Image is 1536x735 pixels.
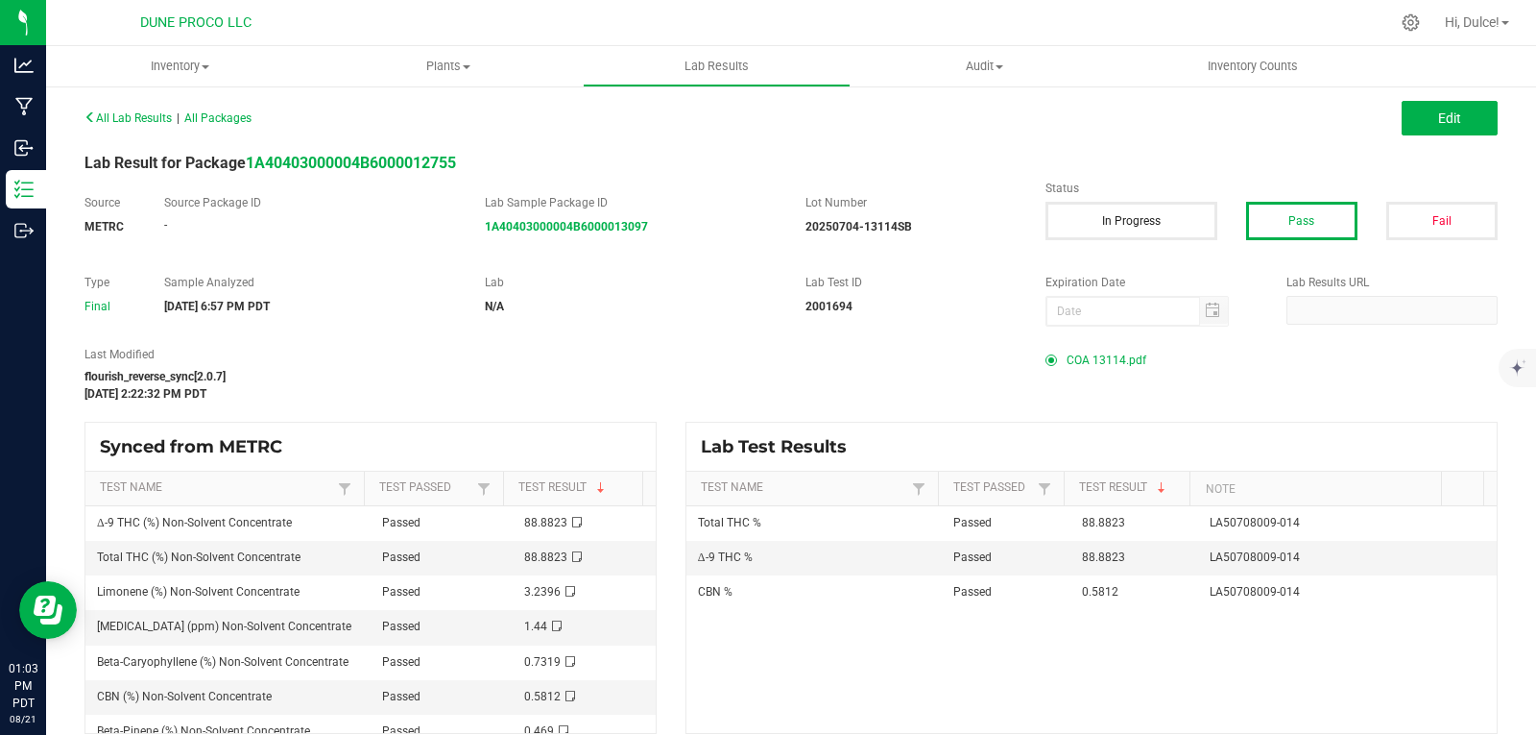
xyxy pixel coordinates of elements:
[9,712,37,726] p: 08/21
[100,480,332,496] a: Test NameSortable
[1210,585,1300,599] span: LA50708009-014
[852,58,1117,75] span: Audit
[164,194,456,211] label: Source Package ID
[1182,58,1324,75] span: Inventory Counts
[1082,516,1125,529] span: 88.8823
[84,111,172,125] span: All Lab Results
[14,221,34,240] inline-svg: Outbound
[1210,551,1300,564] span: LA50708009-014
[382,620,420,633] span: Passed
[583,46,851,86] a: Lab Results
[524,516,567,529] span: 88.8823
[84,298,135,315] div: Final
[164,218,167,232] span: -
[953,551,992,564] span: Passed
[97,655,348,669] span: Beta-Caryophyllene (%) Non-Solvent Concentrate
[698,551,753,564] span: Δ-9 THC %
[19,581,77,639] iframe: Resource center
[46,46,314,86] a: Inventory
[97,620,351,633] span: [MEDICAL_DATA] (ppm) Non-Solvent Concentrate
[524,690,561,703] span: 0.5812
[1154,480,1169,496] span: Sortable
[805,300,852,313] strong: 2001694
[382,690,420,703] span: Passed
[1082,551,1125,564] span: 88.8823
[485,194,777,211] label: Lab Sample Package ID
[1189,472,1441,506] th: Note
[184,111,252,125] span: All Packages
[84,154,456,172] span: Lab Result for Package
[1286,274,1498,291] label: Lab Results URL
[1045,355,1057,366] form-radio-button: Primary COA
[524,655,561,669] span: 0.7319
[84,220,124,233] strong: METRC
[1045,202,1217,240] button: In Progress
[140,14,252,31] span: DUNE PROCO LLC
[805,274,1017,291] label: Lab Test ID
[805,220,912,233] strong: 20250704-13114SB
[164,300,270,313] strong: [DATE] 6:57 PM PDT
[1445,14,1500,30] span: Hi, Dulce!
[698,516,761,529] span: Total THC %
[472,477,495,501] a: Filter
[1045,180,1498,197] label: Status
[805,194,1017,211] label: Lot Number
[953,585,992,599] span: Passed
[953,480,1032,496] a: Test PassedSortable
[593,480,609,496] span: Sortable
[14,56,34,75] inline-svg: Analytics
[84,370,226,383] strong: flourish_reverse_sync[2.0.7]
[314,46,582,86] a: Plants
[97,690,272,703] span: CBN (%) Non-Solvent Concentrate
[97,516,292,529] span: Δ-9 THC (%) Non-Solvent Concentrate
[1082,585,1118,599] span: 0.5812
[953,516,992,529] span: Passed
[524,620,547,633] span: 1.44
[177,111,180,125] span: |
[315,58,581,75] span: Plants
[333,477,356,501] a: Filter
[14,138,34,158] inline-svg: Inbound
[701,436,861,457] span: Lab Test Results
[1067,346,1146,375] span: COA 13114.pdf
[14,97,34,116] inline-svg: Manufacturing
[246,154,456,172] a: 1A40403000004B6000012755
[379,480,471,496] a: Test PassedSortable
[518,480,635,496] a: Test ResultSortable
[524,551,567,564] span: 88.8823
[84,346,1017,363] label: Last Modified
[9,660,37,712] p: 01:03 PM PDT
[1045,274,1257,291] label: Expiration Date
[1210,516,1300,529] span: LA50708009-014
[1118,46,1386,86] a: Inventory Counts
[382,585,420,599] span: Passed
[382,551,420,564] span: Passed
[14,180,34,199] inline-svg: Inventory
[100,436,297,457] span: Synced from METRC
[485,300,504,313] strong: N/A
[851,46,1118,86] a: Audit
[1402,101,1498,135] button: Edit
[485,220,648,233] a: 1A40403000004B6000013097
[524,585,561,599] span: 3.2396
[1399,13,1423,32] div: Manage settings
[84,194,135,211] label: Source
[97,551,300,564] span: Total THC (%) Non-Solvent Concentrate
[97,585,300,599] span: Limonene (%) Non-Solvent Concentrate
[84,387,206,401] strong: [DATE] 2:22:32 PM PDT
[1386,202,1498,240] button: Fail
[382,516,420,529] span: Passed
[1246,202,1357,240] button: Pass
[46,58,314,75] span: Inventory
[701,480,907,496] a: Test NameSortable
[1033,477,1056,501] a: Filter
[659,58,775,75] span: Lab Results
[485,274,777,291] label: Lab
[907,477,930,501] a: Filter
[164,274,456,291] label: Sample Analyzed
[382,655,420,669] span: Passed
[1079,480,1182,496] a: Test ResultSortable
[698,585,732,599] span: CBN %
[84,274,135,291] label: Type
